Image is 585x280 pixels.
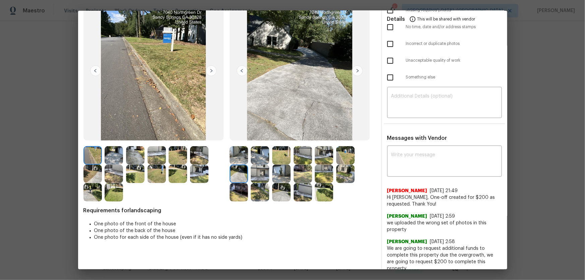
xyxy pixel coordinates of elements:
[406,74,502,80] span: Something else
[387,11,405,27] span: Details
[83,207,376,214] span: Requirements for landscaping
[382,19,507,36] div: No time, date and/or address stamps
[387,187,427,194] span: [PERSON_NAME]
[352,65,363,76] img: right-chevron-button-url
[430,188,458,193] span: [DATE] 21:49
[206,65,217,76] img: right-chevron-button-url
[387,213,427,220] span: [PERSON_NAME]
[94,227,376,234] li: One photo of the back of the house
[382,52,507,69] div: Unacceptable quality of work
[417,11,475,27] span: This will be shared with vendor
[430,214,455,219] span: [DATE] 2:59
[382,69,507,86] div: Something else
[387,135,447,141] span: Messages with Vendor
[90,65,101,76] img: left-chevron-button-url
[387,194,502,208] span: Hi [PERSON_NAME], One-off created for $200 as requested. Thank You!
[406,58,502,63] span: Unacceptable quality of work
[387,245,502,272] span: We are going to request additional funds to complete this property due the overgrowth, we are goi...
[387,238,427,245] span: [PERSON_NAME]
[406,24,502,30] span: No time, date and/or address stamps
[94,234,376,241] li: One photo for each side of the house (even if it has no side yards)
[387,220,502,233] span: we uploaded the wrong set of photos in this property
[237,65,247,76] img: left-chevron-button-url
[430,239,455,244] span: [DATE] 2:58
[406,41,502,47] span: Incorrect or duplicate photos
[94,221,376,227] li: One photo of the front of the house
[382,36,507,52] div: Incorrect or duplicate photos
